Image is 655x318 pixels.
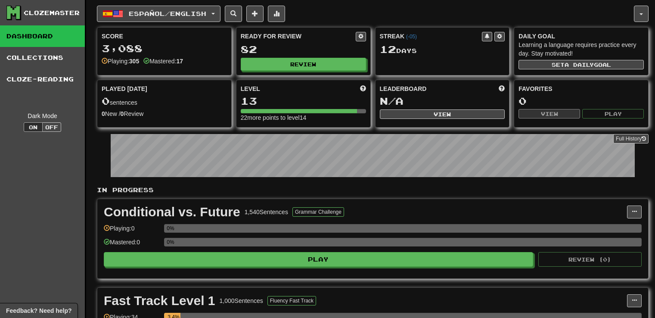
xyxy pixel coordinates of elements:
[518,109,580,118] button: View
[518,84,644,93] div: Favorites
[245,208,288,216] div: 1,540 Sentences
[102,57,139,65] div: Playing:
[102,84,147,93] span: Played [DATE]
[6,306,71,315] span: Open feedback widget
[380,43,396,55] span: 12
[102,109,227,118] div: New / Review
[24,9,80,17] div: Clozemaster
[613,134,649,143] a: Full History
[241,113,366,122] div: 22 more points to level 14
[102,110,105,117] strong: 0
[538,252,642,267] button: Review (0)
[102,43,227,54] div: 3,088
[104,238,160,252] div: Mastered: 0
[241,84,260,93] span: Level
[97,6,220,22] button: Español/English
[241,44,366,55] div: 82
[241,32,356,41] div: Ready for Review
[518,32,644,41] div: Daily Goal
[380,95,404,107] span: N/A
[102,32,227,41] div: Score
[380,84,427,93] span: Leaderboard
[582,109,644,118] button: Play
[104,206,240,218] div: Conditional vs. Future
[518,96,644,106] div: 0
[380,109,505,119] button: View
[241,96,366,106] div: 13
[360,84,366,93] span: Score more points to level up
[518,60,644,69] button: Seta dailygoal
[246,6,264,22] button: Add sentence to collection
[102,96,227,107] div: sentences
[97,186,649,194] p: In Progress
[121,110,124,117] strong: 0
[267,296,316,306] button: Fluency Fast Track
[241,58,366,71] button: Review
[104,224,160,238] div: Playing: 0
[176,58,183,65] strong: 17
[129,58,139,65] strong: 305
[225,6,242,22] button: Search sentences
[518,41,644,58] div: Learning a language requires practice every day. Stay motivated!
[292,207,344,217] button: Grammar Challenge
[499,84,505,93] span: This week in points, UTC
[380,32,482,41] div: Streak
[143,57,183,65] div: Mastered:
[42,122,61,132] button: Off
[24,122,43,132] button: On
[380,44,505,55] div: Day s
[6,112,78,120] div: Dark Mode
[102,95,110,107] span: 0
[104,294,215,307] div: Fast Track Level 1
[406,34,417,40] a: (-05)
[129,10,206,17] span: Español / English
[565,62,594,68] span: a daily
[104,252,533,267] button: Play
[268,6,285,22] button: More stats
[220,296,263,305] div: 1,000 Sentences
